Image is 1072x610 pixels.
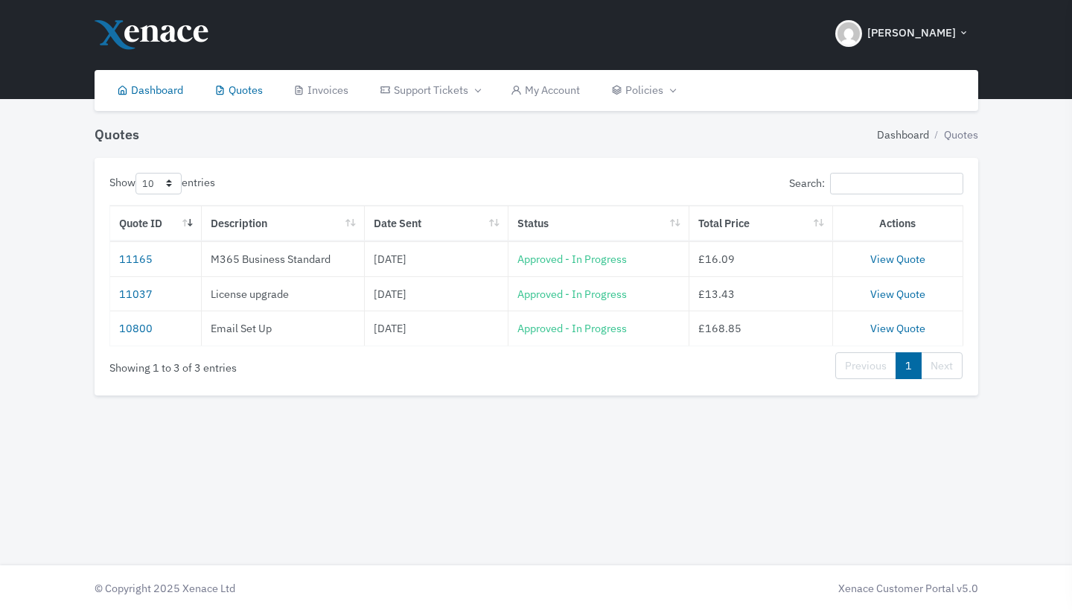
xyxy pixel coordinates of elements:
div: © Copyright 2025 Xenace Ltd [87,580,537,597]
input: Search: [830,173,963,194]
a: Support Tickets [364,70,495,111]
th: Quote ID: activate to sort column ascending [110,206,202,242]
span: Approved - In Progress [517,252,627,266]
th: Status: activate to sort column ascending [508,206,689,242]
img: Header Avatar [835,20,862,47]
td: M365 Business Standard [202,241,365,276]
div: Showing 1 to 3 of 3 entries [109,351,456,376]
a: Quotes [199,70,278,111]
a: Dashboard [102,70,200,111]
a: View Quote [870,287,925,301]
td: £168.85 [689,311,833,346]
a: My Account [496,70,596,111]
label: Search: [789,173,963,194]
th: Date Sent: activate to sort column ascending [365,206,508,242]
a: 11165 [119,252,153,266]
span: Approved - In Progress [517,287,627,301]
th: Total Price: activate to sort column ascending [689,206,833,242]
li: Quotes [929,127,978,143]
h4: Quotes [95,127,139,143]
a: 1 [896,352,922,379]
td: License upgrade [202,276,365,311]
td: [DATE] [365,311,508,346]
th: Actions [833,206,963,242]
td: Email Set Up [202,311,365,346]
th: Description: activate to sort column ascending [202,206,365,242]
td: [DATE] [365,241,508,276]
label: Show entries [109,173,215,194]
a: Policies [596,70,690,111]
a: View Quote [870,321,925,335]
button: [PERSON_NAME] [826,7,978,60]
td: £16.09 [689,241,833,276]
a: 11037 [119,287,153,301]
a: Invoices [278,70,365,111]
a: Dashboard [877,127,929,143]
a: View Quote [870,252,925,266]
select: Showentries [135,173,182,194]
span: Approved - In Progress [517,321,627,335]
div: Xenace Customer Portal v5.0 [543,580,978,597]
td: £13.43 [689,276,833,311]
td: [DATE] [365,276,508,311]
a: 10800 [119,321,153,335]
span: [PERSON_NAME] [867,25,956,42]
